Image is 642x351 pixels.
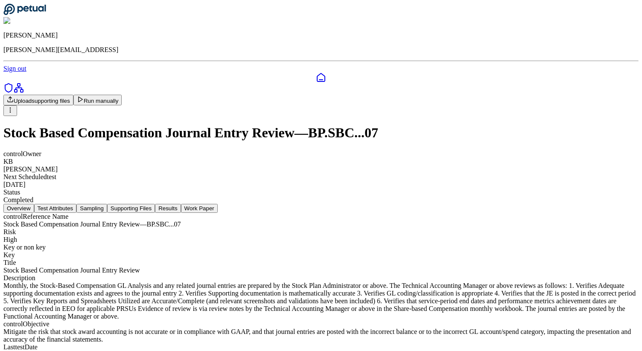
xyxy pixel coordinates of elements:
[3,189,639,196] div: Status
[3,236,639,244] div: High
[3,228,639,236] div: Risk
[3,173,639,181] div: Next Scheduled test
[3,267,140,274] span: Stock Based Compensation Journal Entry Review
[3,158,13,165] span: KB
[3,17,62,25] img: Roberto Fernandez
[76,204,107,213] button: Sampling
[3,220,639,228] div: Stock Based Compensation Journal Entry Review — BP.SBC...07
[3,165,58,173] span: [PERSON_NAME]
[3,282,639,320] div: Monthly, the Stock-Based Compensation GL Analysis and any related journal entries are prepared by...
[3,320,639,328] div: control Objective
[3,46,639,54] p: [PERSON_NAME][EMAIL_ADDRESS]
[3,251,639,259] div: Key
[3,213,639,220] div: control Reference Name
[3,65,26,72] a: Sign out
[34,204,77,213] button: Test Attributes
[3,328,639,343] div: Mitigate the risk that stock award accounting is not accurate or in compliance with GAAP, and tha...
[3,343,639,351] div: Last test Date
[3,204,639,213] nav: Tabs
[3,32,639,39] p: [PERSON_NAME]
[3,196,639,204] div: Completed
[3,150,639,158] div: control Owner
[14,87,24,94] a: Integrations
[3,244,639,251] div: Key or non key
[3,204,34,213] button: Overview
[3,9,46,17] a: Go to Dashboard
[3,125,639,141] h1: Stock Based Compensation Journal Entry Review — BP.SBC...07
[155,204,181,213] button: Results
[3,259,639,267] div: Title
[3,274,639,282] div: Description
[3,87,14,94] a: SOC
[3,95,73,105] button: Uploadsupporting files
[3,181,639,189] div: [DATE]
[73,95,122,105] button: Run manually
[3,73,639,83] a: Dashboard
[107,204,155,213] button: Supporting Files
[3,105,17,116] button: More Options
[181,204,218,213] button: Work Paper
